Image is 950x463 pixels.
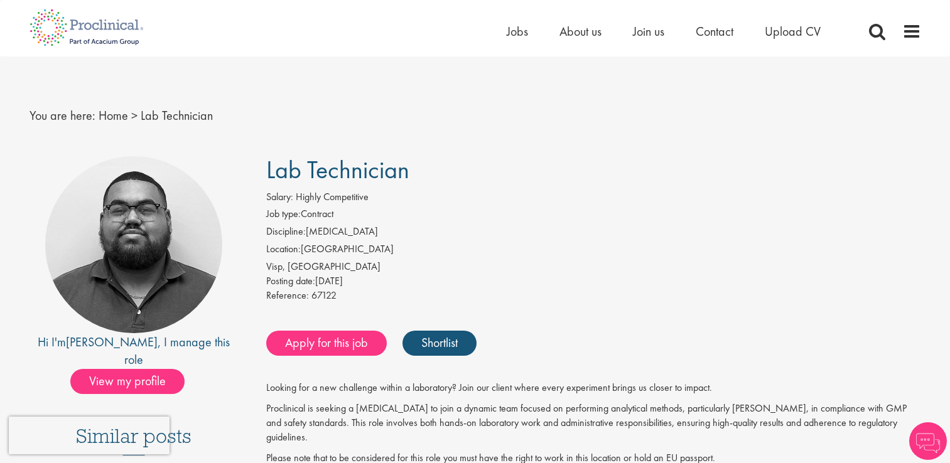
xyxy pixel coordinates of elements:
a: [PERSON_NAME] [66,334,158,350]
img: Chatbot [909,422,947,460]
p: Looking for a new challenge within a laboratory? Join our client where every experiment brings us... [266,381,921,395]
li: Contract [266,207,921,225]
span: You are here: [30,107,95,124]
a: Jobs [507,23,528,40]
a: Shortlist [402,331,477,356]
a: Apply for this job [266,331,387,356]
span: Posting date: [266,274,315,287]
img: imeage of recruiter Ashley Bennett [45,156,222,333]
a: Contact [696,23,733,40]
label: Reference: [266,289,309,303]
label: Location: [266,242,301,257]
li: [GEOGRAPHIC_DATA] [266,242,921,260]
a: breadcrumb link [99,107,128,124]
span: Highly Competitive [296,190,369,203]
li: [MEDICAL_DATA] [266,225,921,242]
label: Discipline: [266,225,306,239]
span: > [131,107,138,124]
a: Upload CV [765,23,821,40]
a: About us [559,23,602,40]
div: Hi I'm , I manage this role [30,333,239,369]
span: Lab Technician [141,107,213,124]
a: Join us [633,23,664,40]
p: Proclinical is seeking a [MEDICAL_DATA] to join a dynamic team focused on performing analytical m... [266,402,921,445]
iframe: reCAPTCHA [9,417,170,454]
a: View my profile [70,371,197,388]
label: Job type: [266,207,301,221]
span: 67122 [311,289,337,302]
span: Lab Technician [266,154,409,186]
div: Visp, [GEOGRAPHIC_DATA] [266,260,921,274]
div: [DATE] [266,274,921,289]
label: Salary: [266,190,293,205]
span: View my profile [70,369,185,394]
